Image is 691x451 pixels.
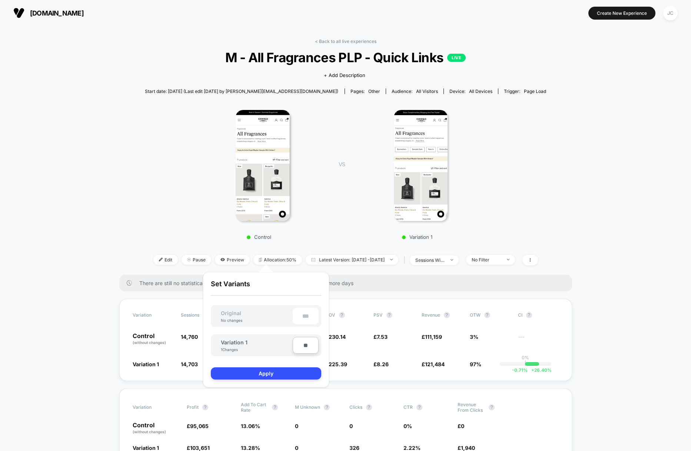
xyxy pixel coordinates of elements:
[181,312,199,318] span: Sessions
[211,280,321,296] p: Set Variants
[145,88,338,94] span: Start date: [DATE] (Last edit [DATE] by [PERSON_NAME][EMAIL_ADDRESS][DOMAIN_NAME])
[416,88,438,94] span: All Visitors
[190,445,210,451] span: 103,651
[295,423,298,429] span: 0
[295,404,320,410] span: M Unknown
[470,312,511,318] span: OTW
[349,445,359,451] span: 326
[366,404,372,410] button: ?
[518,335,559,345] span: ---
[472,257,501,263] div: No Filter
[661,6,680,21] button: JC
[339,161,345,167] span: VS
[187,445,210,451] span: £
[373,361,389,367] span: £
[663,6,678,20] div: JC
[133,312,173,318] span: Variation
[422,334,442,340] span: £
[377,361,389,367] span: 8.26
[461,423,464,429] span: 0
[133,430,166,434] span: (without changes)
[272,404,278,410] button: ?
[470,361,481,367] span: 97%
[13,7,24,19] img: Visually logo
[403,445,421,451] span: 2.22 %
[165,50,526,65] span: M - All Fragrances PLP - Quick Links
[368,88,380,94] span: other
[425,334,442,340] span: 111,159
[522,355,529,360] p: 0%
[187,423,209,429] span: £
[295,445,298,451] span: 0
[518,312,559,318] span: CI
[241,402,268,413] span: Add To Cart Rate
[507,259,509,260] img: end
[139,280,557,286] span: There are still no statistically significant results. We recommend waiting a few more days
[133,445,159,451] span: Variation 1
[489,404,495,410] button: ?
[133,333,173,345] p: Control
[403,404,413,410] span: CTR
[588,7,655,20] button: Create New Experience
[443,88,498,94] span: Device:
[461,445,475,451] span: 1,940
[447,54,466,62] p: LIVE
[386,312,392,318] button: ?
[311,258,315,261] img: calendar
[187,404,199,410] span: Profit
[458,423,464,429] span: £
[182,255,211,265] span: Pause
[190,423,209,429] span: 95,065
[531,367,534,373] span: +
[373,334,388,340] span: £
[504,88,546,94] div: Trigger:
[133,340,166,345] span: (without changes)
[187,258,191,261] img: end
[211,367,321,380] button: Apply
[525,360,526,366] p: |
[394,110,448,221] img: Variation 1 main
[194,234,324,240] p: Control
[259,258,262,262] img: rebalance
[159,258,163,261] img: edit
[512,367,528,373] span: -0.71 %
[351,88,380,94] div: Pages:
[470,334,478,340] span: 3%
[236,110,290,221] img: Control main
[221,339,248,345] span: Variation 1
[215,255,250,265] span: Preview
[349,404,362,410] span: Clicks
[458,445,475,451] span: £
[377,334,388,340] span: 7.53
[153,255,178,265] span: Edit
[315,39,376,44] a: < Back to all live experiences
[181,334,198,340] span: 14,760
[425,361,445,367] span: 121,484
[402,255,410,265] span: |
[325,361,347,367] span: £
[390,259,393,260] img: end
[526,312,532,318] button: ?
[324,72,365,79] span: + Add Description
[30,9,84,17] span: [DOMAIN_NAME]
[416,404,422,410] button: ?
[213,310,249,316] span: Original
[339,312,345,318] button: ?
[133,402,173,413] span: Variation
[324,404,330,410] button: ?
[241,423,260,429] span: 13.06 %
[325,334,346,340] span: £
[415,257,445,263] div: sessions with impression
[213,318,250,323] div: No changes
[329,334,346,340] span: 230.14
[349,423,353,429] span: 0
[469,88,492,94] span: all devices
[221,347,243,352] div: 1 Changes
[253,255,302,265] span: Allocation: 50%
[524,88,546,94] span: Page Load
[392,88,438,94] div: Audience:
[133,422,179,435] p: Control
[241,445,260,451] span: 13.28 %
[352,234,482,240] p: Variation 1
[181,361,198,367] span: 14,703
